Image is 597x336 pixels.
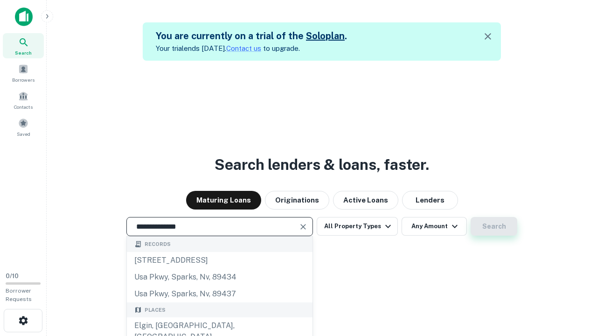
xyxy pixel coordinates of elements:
a: Soloplan [306,30,345,42]
button: Maturing Loans [186,191,261,210]
button: All Property Types [317,217,398,236]
span: Records [145,240,171,248]
span: Saved [17,130,30,138]
span: 0 / 10 [6,273,19,280]
h3: Search lenders & loans, faster. [215,154,429,176]
span: Borrower Requests [6,287,32,302]
a: Search [3,33,44,58]
a: Contacts [3,87,44,112]
a: Saved [3,114,44,140]
span: Search [15,49,32,56]
div: [STREET_ADDRESS] [127,252,312,269]
div: usa pkwy, sparks, nv, 89434 [127,269,312,286]
p: Your trial ends [DATE]. to upgrade. [156,43,347,54]
button: Any Amount [402,217,467,236]
button: Lenders [402,191,458,210]
span: Places [145,306,166,314]
h5: You are currently on a trial of the . [156,29,347,43]
button: Clear [297,220,310,233]
button: Active Loans [333,191,398,210]
span: Borrowers [12,76,35,84]
span: Contacts [14,103,33,111]
img: capitalize-icon.png [15,7,33,26]
a: Borrowers [3,60,44,85]
div: usa pkwy, sparks, nv, 89437 [127,286,312,302]
iframe: Chat Widget [550,261,597,306]
button: Originations [265,191,329,210]
a: Contact us [226,44,261,52]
